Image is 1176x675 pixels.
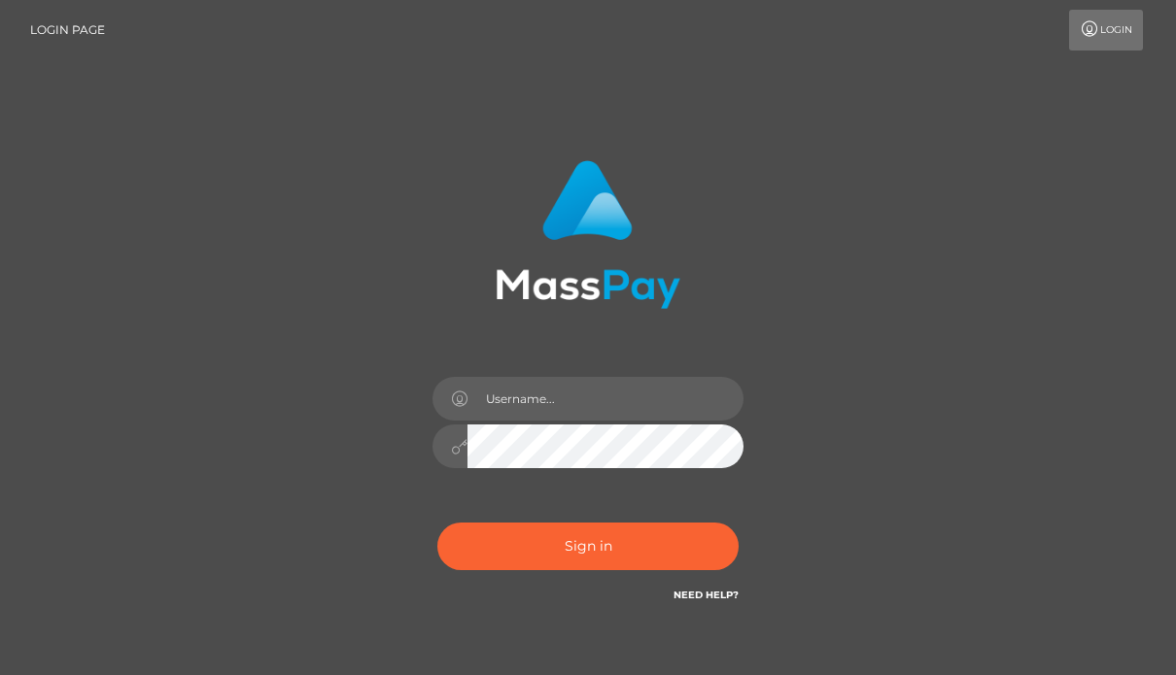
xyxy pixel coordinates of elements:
[467,377,744,421] input: Username...
[674,589,739,601] a: Need Help?
[437,523,739,570] button: Sign in
[496,160,680,309] img: MassPay Login
[30,10,105,51] a: Login Page
[1069,10,1143,51] a: Login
